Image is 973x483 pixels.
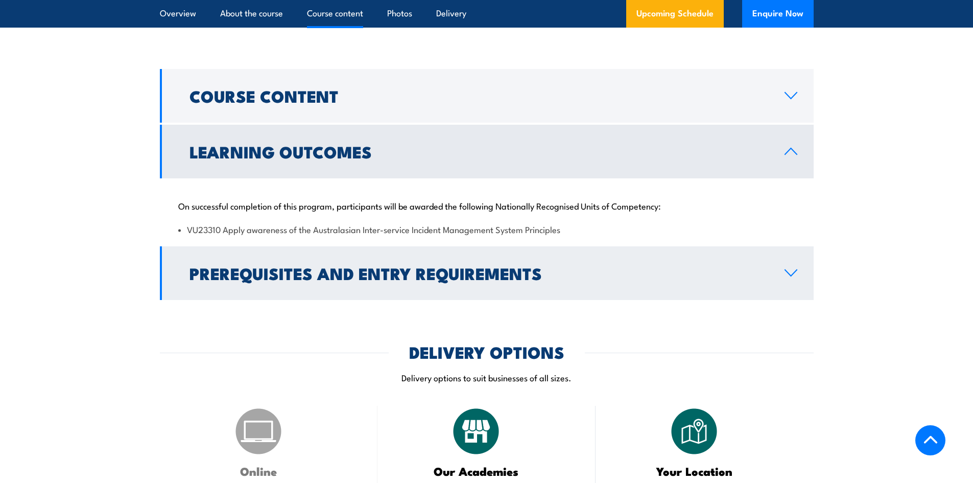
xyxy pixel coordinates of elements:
h2: DELIVERY OPTIONS [409,344,564,359]
h2: Learning Outcomes [189,144,768,158]
h3: Our Academies [403,465,550,477]
p: On successful completion of this program, participants will be awarded the following Nationally R... [178,200,795,211]
a: Course Content [160,69,814,123]
p: Delivery options to suit businesses of all sizes. [160,372,814,383]
li: VU23310 Apply awareness of the Australasian Inter-service Incident Management System Principles [178,223,795,235]
h3: Your Location [621,465,768,477]
a: Learning Outcomes [160,125,814,178]
h2: Course Content [189,88,768,103]
h2: Prerequisites and Entry Requirements [189,266,768,280]
a: Prerequisites and Entry Requirements [160,246,814,300]
h3: Online [185,465,332,477]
